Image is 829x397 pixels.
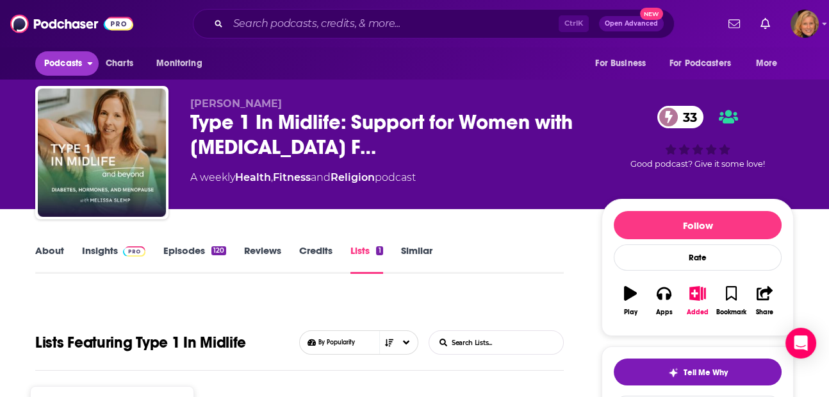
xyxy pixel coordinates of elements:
a: About [35,244,64,274]
div: 1 [376,246,382,255]
img: Type 1 In Midlife: Support for Women with Type 1 Diabetes Facing Perimenopause, Menopause, Hormon... [38,89,166,217]
a: Reviews [244,244,281,274]
span: Ctrl K [559,15,589,32]
span: By Popularity [318,339,401,346]
button: Apps [647,278,680,324]
span: [PERSON_NAME] [190,97,282,110]
span: For Podcasters [669,55,731,72]
div: Play [624,308,637,316]
div: 33Good podcast? Give it some love! [602,97,794,177]
div: Share [756,308,773,316]
img: Podchaser - Follow, Share and Rate Podcasts [10,12,133,36]
button: open menu [586,51,662,76]
div: 120 [211,246,226,255]
span: Good podcast? Give it some love! [630,159,765,169]
button: open menu [35,51,99,76]
span: Open Advanced [605,21,658,27]
a: InsightsPodchaser Pro [82,244,145,274]
button: Play [614,278,647,324]
span: More [756,55,778,72]
a: Episodes120 [163,244,226,274]
button: open menu [147,51,218,76]
span: Logged in as LauraHVM [791,10,819,38]
div: Apps [656,308,673,316]
a: Lists1 [350,244,382,274]
button: tell me why sparkleTell Me Why [614,359,782,385]
a: Show notifications dropdown [755,13,775,35]
span: Tell Me Why [684,367,728,378]
h1: Lists Featuring Type 1 In Midlife [35,330,246,355]
span: Monitoring [156,55,202,72]
a: Charts [97,51,141,76]
button: Added [681,278,714,324]
img: tell me why sparkle [668,367,678,378]
a: 33 [657,106,703,128]
button: Bookmark [714,278,748,324]
span: Podcasts [44,55,82,72]
span: Charts [106,55,133,72]
button: Follow [614,211,782,239]
button: Open AdvancedNew [599,16,664,31]
a: Similar [401,244,432,274]
button: open menu [747,51,794,76]
a: Show notifications dropdown [723,13,745,35]
button: Choose List sort [299,330,418,355]
img: User Profile [791,10,819,38]
span: and [311,171,331,183]
button: Share [748,278,782,324]
a: Fitness [273,171,311,183]
a: Health [235,171,271,183]
span: For Business [595,55,646,72]
span: 33 [670,106,703,128]
button: Show profile menu [791,10,819,38]
img: Podchaser Pro [123,246,145,257]
span: , [271,171,273,183]
span: New [640,8,663,20]
button: open menu [661,51,750,76]
div: Open Intercom Messenger [785,328,816,359]
div: Rate [614,244,782,271]
input: Search podcasts, credits, & more... [228,13,559,34]
div: Search podcasts, credits, & more... [193,9,675,38]
div: A weekly podcast [190,170,416,185]
a: Credits [299,244,332,274]
div: Added [687,308,709,316]
div: Bookmark [716,308,746,316]
a: Religion [331,171,375,183]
